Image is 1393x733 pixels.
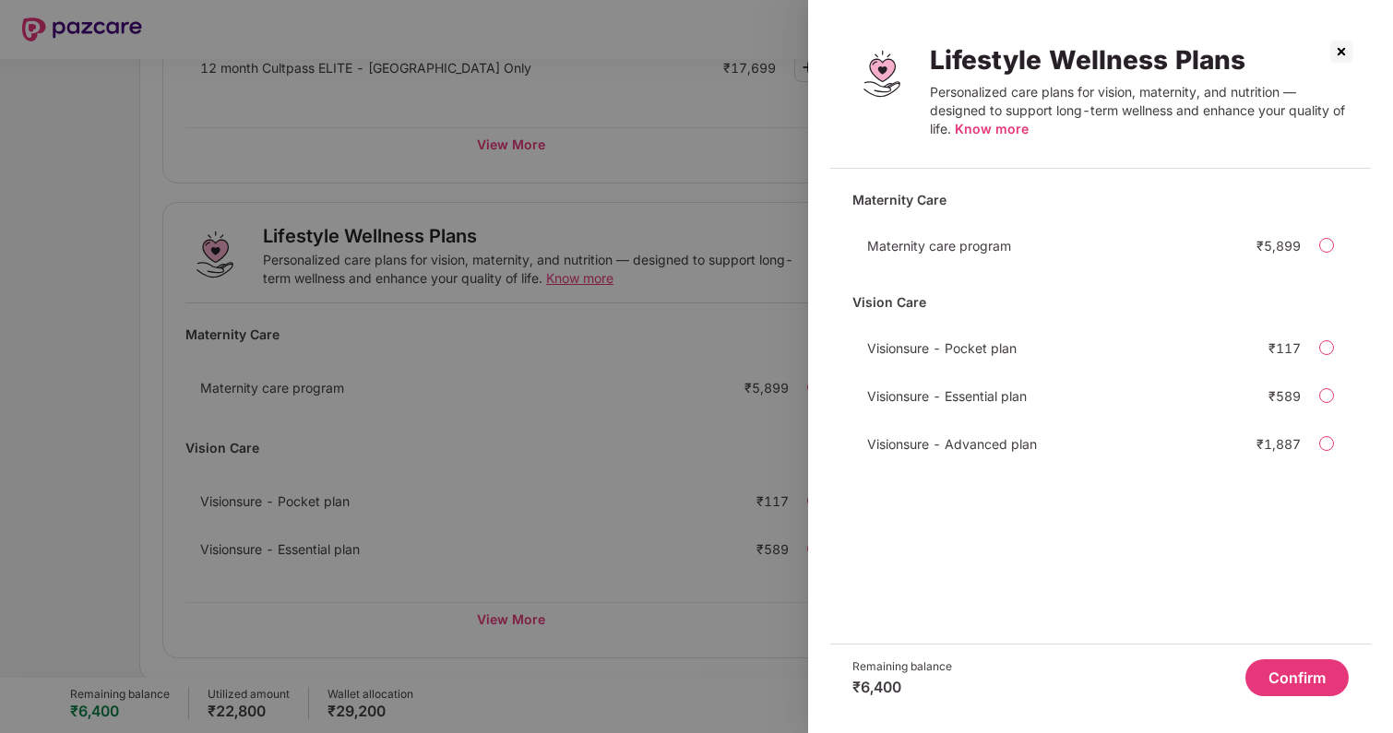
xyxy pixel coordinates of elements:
div: ₹589 [1268,388,1301,404]
div: Vision Care [852,286,1349,318]
div: Maternity Care [852,183,1349,216]
img: svg+xml;base64,PHN2ZyBpZD0iQ3Jvc3MtMzJ4MzIiIHhtbG5zPSJodHRwOi8vd3d3LnczLm9yZy8yMDAwL3N2ZyIgd2lkdG... [1327,37,1356,66]
div: Personalized care plans for vision, maternity, and nutrition — designed to support long-term well... [930,83,1349,138]
div: ₹117 [1268,340,1301,356]
img: Lifestyle Wellness Plans [852,44,911,103]
span: Know more [955,121,1029,136]
button: Confirm [1245,659,1349,696]
span: Visionsure - Essential plan [867,388,1027,404]
div: ₹1,887 [1256,436,1301,452]
span: Maternity care program [867,238,1011,254]
span: Visionsure - Pocket plan [867,340,1017,356]
div: Lifestyle Wellness Plans [930,44,1349,76]
div: ₹6,400 [852,678,952,696]
div: ₹5,899 [1256,238,1301,254]
span: Visionsure - Advanced plan [867,436,1037,452]
div: Remaining balance [852,659,952,674]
